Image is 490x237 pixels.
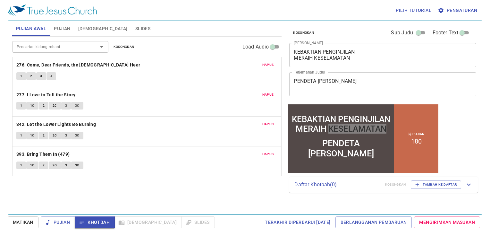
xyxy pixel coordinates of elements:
[411,180,461,189] button: Tambah ke Daftar
[41,216,75,228] button: Pujian
[294,181,380,189] p: Daftar Khotbah ( 0 )
[61,132,71,139] button: 3
[26,162,38,169] button: 1C
[26,132,38,139] button: 1C
[75,216,115,228] button: Khotbah
[43,103,45,109] span: 2
[53,162,57,168] span: 2C
[439,6,477,14] span: Pengaturan
[262,151,274,157] span: Hapus
[53,103,57,109] span: 2C
[71,162,83,169] button: 3C
[16,25,46,33] span: Pujian Awal
[258,150,278,158] button: Hapus
[16,61,141,69] button: 276. Come, Dear Friends, the [DEMOGRAPHIC_DATA] Hear
[16,102,26,110] button: 1
[36,72,46,80] button: 3
[262,216,333,228] a: Terakhir Diperbarui [DATE]
[39,132,48,139] button: 2
[53,133,57,138] span: 2C
[20,73,22,79] span: 1
[49,162,61,169] button: 2C
[30,162,35,168] span: 1C
[30,103,35,109] span: 1C
[391,29,414,37] span: Sub Judul
[46,72,56,80] button: 4
[433,29,459,37] span: Footer Text
[135,25,150,33] span: Slides
[75,133,80,138] span: 3C
[75,162,80,168] span: 3C
[75,103,80,109] span: 3C
[80,218,110,226] span: Khotbah
[97,42,106,51] button: Open
[30,133,35,138] span: 1C
[30,73,32,79] span: 2
[16,72,26,80] button: 1
[8,216,38,228] button: Matikan
[419,218,475,226] span: Mengirimkan Masukan
[46,218,70,226] span: Pujian
[61,162,71,169] button: 3
[415,182,457,188] span: Tambah ke Daftar
[39,102,48,110] button: 2
[20,133,22,138] span: 1
[16,91,77,99] button: 277. I Love to Tell the Story
[258,120,278,128] button: Hapus
[289,177,478,193] div: Daftar Khotbah(0)KosongkanTambah ke Daftar
[242,43,269,51] span: Load Audio
[265,218,330,226] span: Terakhir Diperbarui [DATE]
[49,132,61,139] button: 2C
[16,132,26,139] button: 1
[65,103,67,109] span: 3
[16,120,96,128] b: 342. Let the Lower Lights Be Burning
[294,78,472,90] textarea: PENDETA [PERSON_NAME]
[78,25,128,33] span: [DEMOGRAPHIC_DATA]
[16,61,140,69] b: 276. Come, Dear Friends, the [DEMOGRAPHIC_DATA] Hear
[16,150,70,158] b: 393. Bring Them In (479)
[396,6,431,14] span: Pilih tutorial
[16,162,26,169] button: 1
[258,61,278,69] button: Hapus
[26,72,36,80] button: 2
[262,121,274,127] span: Hapus
[50,73,52,79] span: 4
[436,4,480,16] button: Pengaturan
[262,62,274,68] span: Hapus
[43,162,45,168] span: 2
[393,4,434,16] button: Pilih tutorial
[49,102,61,110] button: 2C
[287,103,440,174] iframe: from-child
[20,162,22,168] span: 1
[293,30,314,36] span: Kosongkan
[341,218,407,226] span: Berlangganan Pembaruan
[54,25,70,33] span: Pujian
[289,29,318,37] button: Kosongkan
[71,132,83,139] button: 3C
[13,218,33,226] span: Matikan
[16,150,71,158] button: 393. Bring Them In (479)
[414,216,480,228] a: Mengirimkan Masukan
[258,91,278,99] button: Hapus
[71,102,83,110] button: 3C
[26,102,38,110] button: 1C
[65,133,67,138] span: 3
[16,91,76,99] b: 277. I Love to Tell the Story
[114,44,134,50] span: Kosongkan
[16,120,97,128] button: 342. Let the Lower Lights Be Burning
[65,162,67,168] span: 3
[8,4,97,16] img: True Jesus Church
[294,49,472,61] textarea: KEBAKTIAN PENGINJILAN MERAIH KESELAMATAN
[262,92,274,98] span: Hapus
[20,103,22,109] span: 1
[39,162,48,169] button: 2
[61,102,71,110] button: 3
[110,43,138,51] button: Kosongkan
[40,73,42,79] span: 3
[43,133,45,138] span: 2
[335,216,412,228] a: Berlangganan Pembaruan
